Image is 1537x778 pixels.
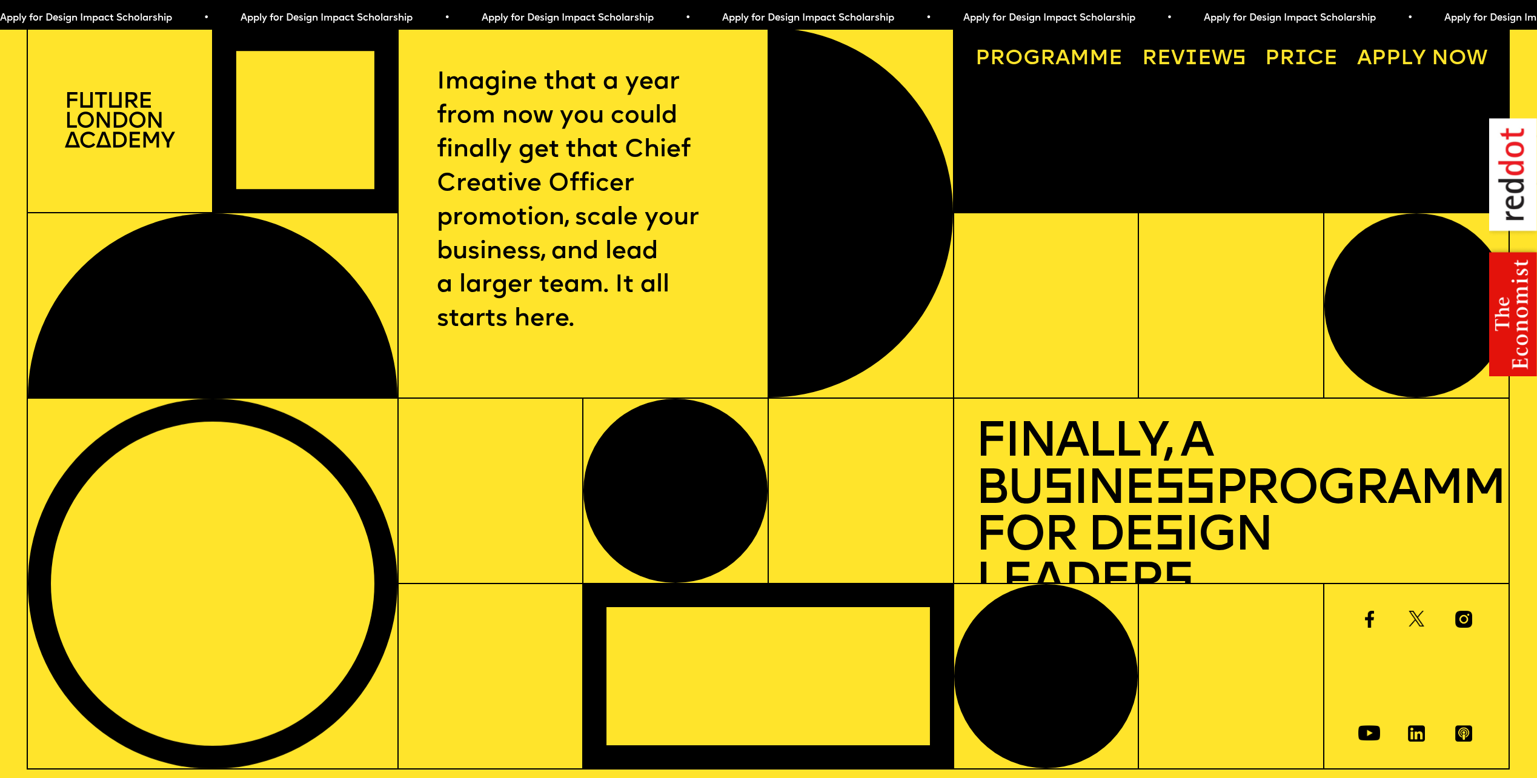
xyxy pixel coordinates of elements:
[1346,39,1498,81] a: Apply now
[975,420,1487,607] h1: Finally, a Bu ine Programme for De ign Leader
[1357,48,1372,70] span: A
[1167,13,1172,23] span: •
[964,39,1133,81] a: Programme
[444,13,450,23] span: •
[685,13,691,23] span: •
[1055,48,1070,70] span: a
[1255,39,1349,81] a: Price
[204,13,209,23] span: •
[1131,39,1256,81] a: Reviews
[437,66,729,337] p: Imagine that a year from now you could finally get that Chief Creative Officer promotion, scale y...
[1154,466,1215,515] span: ss
[926,13,931,23] span: •
[1407,13,1413,23] span: •
[1154,513,1184,562] span: s
[1163,559,1193,608] span: s
[1043,466,1073,515] span: s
